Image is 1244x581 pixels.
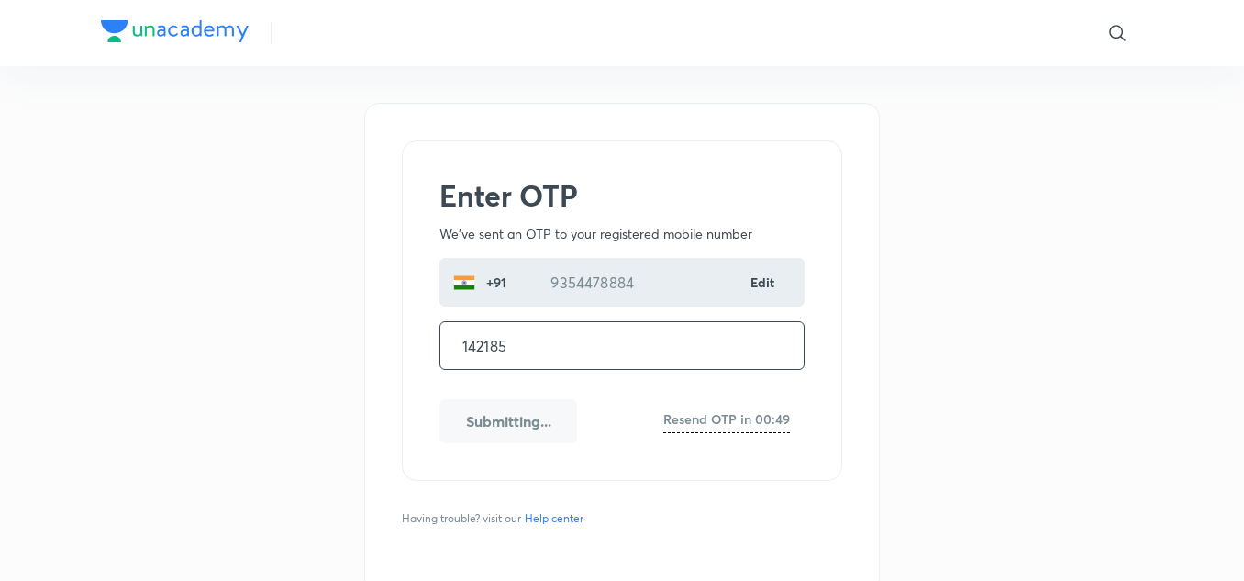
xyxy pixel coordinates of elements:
[439,224,805,243] p: We've sent an OTP to your registered mobile number
[521,510,587,527] a: Help center
[101,20,249,47] a: Company Logo
[663,409,790,429] h6: Resend OTP in 00:49
[475,273,514,292] p: +91
[750,273,776,292] a: Edit
[402,510,591,527] span: Having trouble? visit our
[101,20,249,42] img: Company Logo
[453,272,475,294] img: India
[440,322,804,369] input: One time password
[439,399,577,443] button: Submitting...
[439,178,805,213] h2: Enter OTP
